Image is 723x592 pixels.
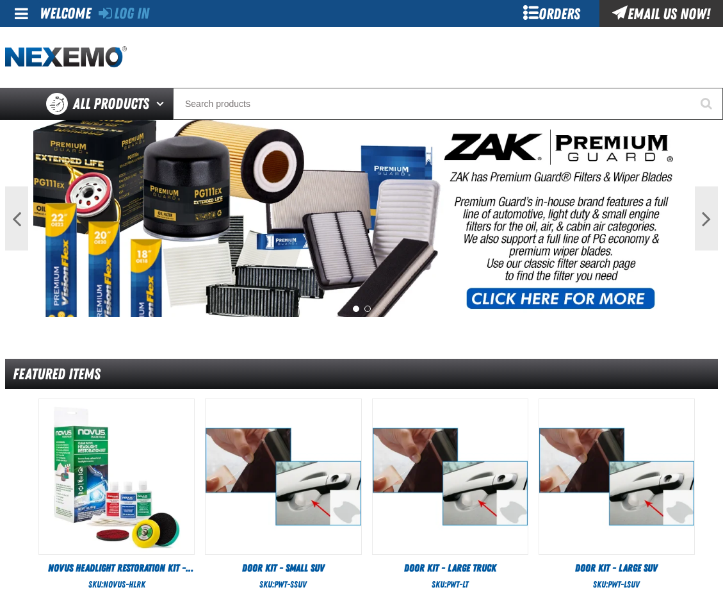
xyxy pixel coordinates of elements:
[38,579,195,591] div: SKU:
[73,92,149,115] span: All Products
[173,88,723,120] input: Search
[608,579,640,589] span: PWT-LSUV
[695,186,718,251] button: Next
[99,4,149,22] a: Log In
[242,562,325,574] span: Door Kit - Small SUV
[103,579,145,589] span: NOVUS-HLRK
[205,561,361,575] a: Door Kit - Small SUV
[353,306,359,312] button: 1 of 2
[539,579,695,591] div: SKU:
[205,579,361,591] div: SKU:
[206,399,361,554] : View Details of the Door Kit - Small SUV
[38,561,195,575] a: Novus Headlight Restoration Kit - Nexemo
[539,561,695,575] a: Door Kit - Large SUV
[364,306,371,312] button: 2 of 2
[372,579,528,591] div: SKU:
[274,579,307,589] span: PWT-SSUV
[152,88,173,120] button: Open All Products pages
[691,88,723,120] button: Start Searching
[206,399,361,554] img: Door Kit - Small SUV
[404,562,496,574] span: Door Kit - Large Truck
[33,120,690,317] img: PG Filters & Wipers
[373,399,528,554] img: Door Kit - Large Truck
[373,399,528,554] : View Details of the Door Kit - Large Truck
[446,579,468,589] span: PWT-LT
[39,399,194,554] : View Details of the Novus Headlight Restoration Kit - Nexemo
[5,186,28,251] button: Previous
[539,399,694,554] img: Door Kit - Large SUV
[539,399,694,554] : View Details of the Door Kit - Large SUV
[5,46,127,69] img: Nexemo logo
[575,562,658,574] span: Door Kit - Large SUV
[48,562,193,588] span: Novus Headlight Restoration Kit - Nexemo
[39,399,194,554] img: Novus Headlight Restoration Kit - Nexemo
[372,561,528,575] a: Door Kit - Large Truck
[5,359,718,389] div: Featured Items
